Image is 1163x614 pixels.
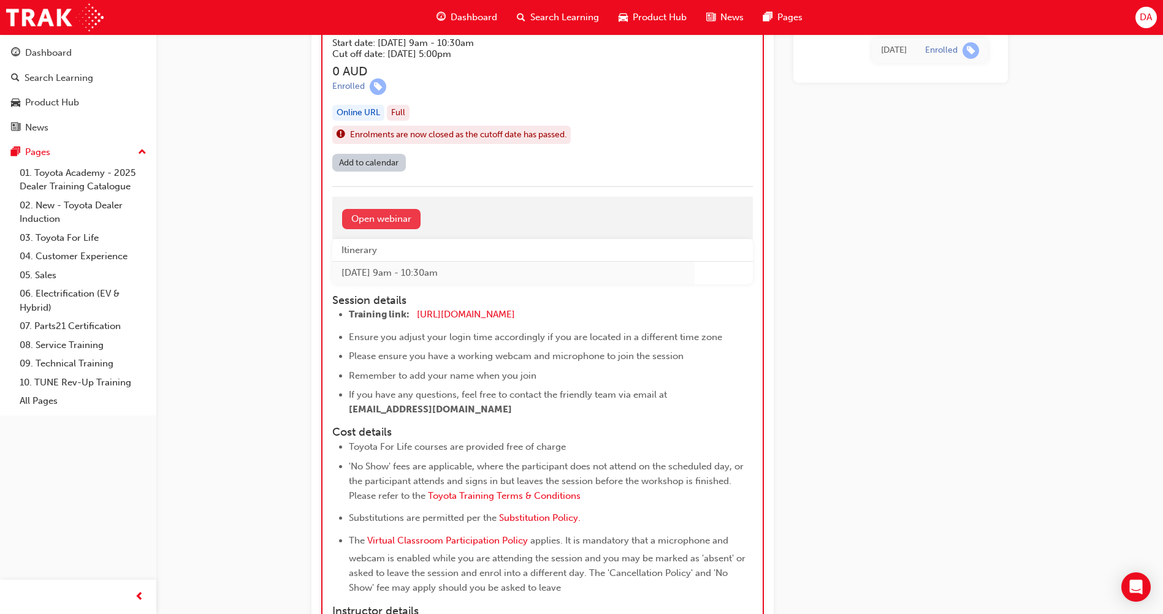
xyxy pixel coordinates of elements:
[332,105,384,121] div: Online URL
[720,10,744,25] span: News
[11,97,20,108] span: car-icon
[332,294,731,308] h4: Session details
[517,10,525,25] span: search-icon
[881,44,907,58] div: Wed Aug 13 2025 15:30:18 GMT+1000 (Australian Eastern Standard Time)
[332,37,632,48] h5: Start date: [DATE] 9am - 10:30am
[15,284,151,317] a: 06. Electrification (EV & Hybrid)
[349,535,748,593] span: applies. It is mandatory that a microphone and webcam is enabled while you are attending the sess...
[349,441,566,452] span: Toyota For Life courses are provided free of charge
[370,78,386,95] span: learningRecordVerb_ENROLL-icon
[25,46,72,60] div: Dashboard
[1121,572,1151,602] div: Open Intercom Messenger
[349,512,497,523] span: Substitutions are permitted per the
[15,373,151,392] a: 10. TUNE Rev-Up Training
[25,71,93,85] div: Search Learning
[332,239,695,262] th: Itinerary
[349,309,410,320] span: Training link:
[619,10,628,25] span: car-icon
[332,81,365,93] div: Enrolled
[5,39,151,141] button: DashboardSearch LearningProduct HubNews
[332,262,695,284] td: [DATE] 9am - 10:30am
[387,105,410,121] div: Full
[963,42,979,59] span: learningRecordVerb_ENROLL-icon
[427,5,507,30] a: guage-iconDashboard
[777,10,803,25] span: Pages
[25,121,48,135] div: News
[417,309,515,320] a: [URL][DOMAIN_NAME]
[5,116,151,139] a: News
[15,247,151,266] a: 04. Customer Experience
[706,10,715,25] span: news-icon
[15,229,151,248] a: 03. Toyota For Life
[25,96,79,110] div: Product Hub
[428,490,581,501] a: Toyota Training Terms & Conditions
[349,351,684,362] span: Please ensure you have a working webcam and microphone to join the session
[349,370,536,381] span: Remember to add your name when you join
[499,512,581,523] a: Substitution Policy.
[15,392,151,411] a: All Pages
[367,535,528,546] a: Virtual Classroom Participation Policy
[15,336,151,355] a: 08. Service Training
[349,461,746,501] span: 'No Show' fees are applicable, where the participant does not attend on the scheduled day, or the...
[342,209,421,229] a: Open webinar
[15,196,151,229] a: 02. New - Toyota Dealer Induction
[349,389,667,400] span: If you have any questions, feel free to contact the friendly team via email at
[332,154,406,172] a: Add to calendar
[5,141,151,164] button: Pages
[25,145,50,159] div: Pages
[696,5,753,30] a: news-iconNews
[332,64,652,78] h3: 0 AUD
[11,73,20,84] span: search-icon
[15,354,151,373] a: 09. Technical Training
[1135,7,1157,28] button: DA
[15,164,151,196] a: 01. Toyota Academy - 2025 Dealer Training Catalogue
[1140,10,1152,25] span: DA
[5,42,151,64] a: Dashboard
[135,589,144,605] span: prev-icon
[753,5,812,30] a: pages-iconPages
[5,67,151,89] a: Search Learning
[609,5,696,30] a: car-iconProduct Hub
[349,535,365,546] span: The
[11,48,20,59] span: guage-icon
[925,45,958,56] div: Enrolled
[332,426,753,439] h4: Cost details
[530,10,599,25] span: Search Learning
[6,4,104,31] img: Trak
[437,10,446,25] span: guage-icon
[763,10,772,25] span: pages-icon
[332,48,632,59] h5: Cut off date: [DATE] 5:00pm
[11,123,20,134] span: news-icon
[451,10,497,25] span: Dashboard
[5,91,151,114] a: Product Hub
[15,317,151,336] a: 07. Parts21 Certification
[337,127,345,143] span: exclaim-icon
[350,128,566,142] span: Enrolments are now closed as the cutoff date has passed.
[633,10,687,25] span: Product Hub
[138,145,147,161] span: up-icon
[15,266,151,285] a: 05. Sales
[349,332,722,343] span: Ensure you adjust your login time accordingly if you are located in a different time zone
[507,5,609,30] a: search-iconSearch Learning
[349,404,512,415] span: [EMAIL_ADDRESS][DOMAIN_NAME]
[11,147,20,158] span: pages-icon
